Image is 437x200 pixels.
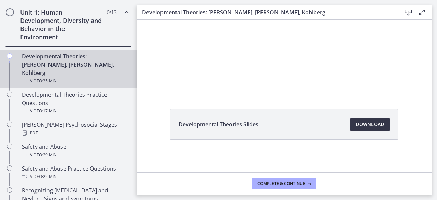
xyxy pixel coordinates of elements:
[252,178,316,189] button: Complete & continue
[179,120,258,129] span: Developmental Theories Slides
[257,181,305,186] span: Complete & continue
[356,120,384,129] span: Download
[42,107,57,115] span: · 17 min
[22,91,128,115] div: Developmental Theories Practice Questions
[42,151,57,159] span: · 29 min
[350,118,390,131] a: Download
[20,8,103,41] h2: Unit 1: Human Development, Diversity and Behavior in the Environment
[22,52,128,85] div: Developmental Theories: [PERSON_NAME], [PERSON_NAME], Kohlberg
[22,151,128,159] div: Video
[22,164,128,181] div: Safety and Abuse Practice Questions
[22,121,128,137] div: [PERSON_NAME] Psychosocial Stages
[22,129,128,137] div: PDF
[42,77,57,85] span: · 35 min
[142,8,391,16] h3: Developmental Theories: [PERSON_NAME], [PERSON_NAME], Kohlberg
[107,8,116,16] span: 0 / 13
[42,173,57,181] span: · 22 min
[22,173,128,181] div: Video
[22,77,128,85] div: Video
[22,107,128,115] div: Video
[22,143,128,159] div: Safety and Abuse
